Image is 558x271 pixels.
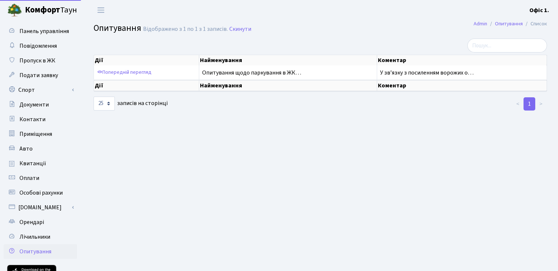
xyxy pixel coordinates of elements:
span: Документи [19,101,49,109]
span: Контакти [19,115,45,123]
span: Особові рахунки [19,189,63,197]
button: Переключити навігацію [92,4,110,16]
th: Дії [94,55,199,65]
a: Опитування [495,20,523,28]
a: Попередній перегляд [95,67,153,78]
span: Повідомлення [19,42,57,50]
img: logo.png [7,3,22,18]
a: Admin [474,20,487,28]
a: Спорт [4,83,77,97]
a: Авто [4,141,77,156]
span: Опитування [19,247,51,256]
span: Опитування щодо паркування в ЖК… [202,69,301,77]
span: Оплати [19,174,39,182]
span: Приміщення [19,130,52,138]
th: Коментар [377,55,547,65]
a: 1 [524,97,535,111]
span: Квитанції [19,159,46,167]
input: Пошук... [467,39,547,53]
a: Лічильники [4,230,77,244]
span: Таун [25,4,77,17]
div: Відображено з 1 по 1 з 1 записів. [143,26,228,33]
select: записів на сторінці [94,97,115,111]
span: Лічильники [19,233,50,241]
a: Оплати [4,171,77,185]
a: Офіс 1. [529,6,549,15]
span: Опитування [94,22,141,35]
a: Контакти [4,112,77,127]
a: Повідомлення [4,39,77,53]
a: [DOMAIN_NAME] [4,200,77,215]
label: записів на сторінці [94,97,168,111]
a: Документи [4,97,77,112]
b: Комфорт [25,4,60,16]
th: Найменування [199,80,377,91]
a: Квитанції [4,156,77,171]
a: Подати заявку [4,68,77,83]
th: Коментар [377,80,547,91]
a: Панель управління [4,24,77,39]
th: Дії [94,80,199,91]
b: Офіс 1. [529,6,549,14]
span: У звʼязку з посиленням ворожих о… [380,69,474,77]
li: Список [523,20,547,28]
span: Авто [19,145,33,153]
a: Пропуск в ЖК [4,53,77,68]
a: Скинути [229,26,251,33]
a: Орендарі [4,215,77,230]
a: Особові рахунки [4,185,77,200]
span: Панель управління [19,27,69,35]
nav: breadcrumb [463,16,558,32]
a: Опитування [4,244,77,259]
span: Подати заявку [19,71,58,79]
span: Пропуск в ЖК [19,57,55,65]
a: Приміщення [4,127,77,141]
th: Найменування [199,55,377,65]
span: Орендарі [19,218,44,226]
